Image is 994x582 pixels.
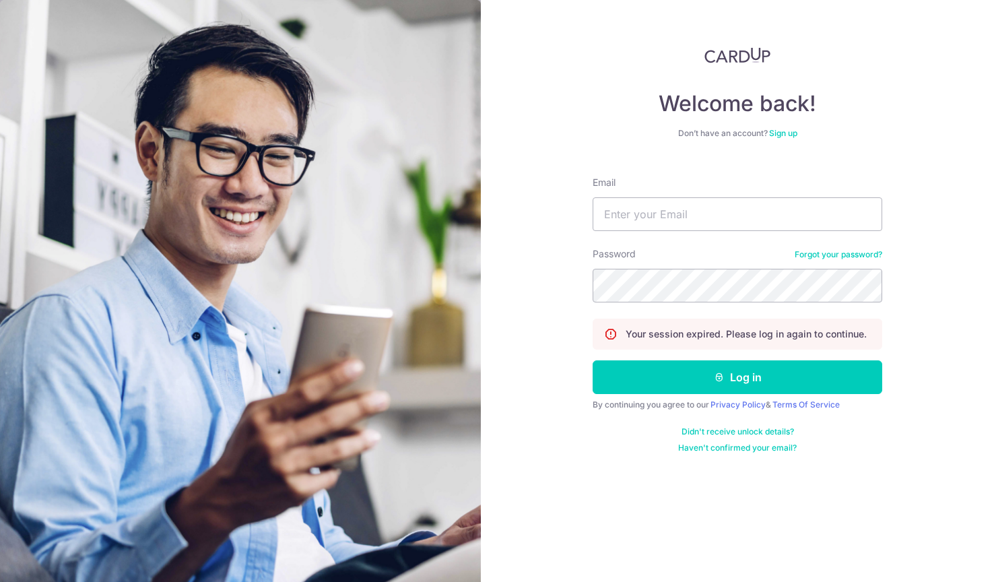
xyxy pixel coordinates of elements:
[593,128,882,139] div: Don’t have an account?
[772,399,840,410] a: Terms Of Service
[593,176,616,189] label: Email
[704,47,770,63] img: CardUp Logo
[769,128,797,138] a: Sign up
[593,197,882,231] input: Enter your Email
[593,247,636,261] label: Password
[795,249,882,260] a: Forgot your password?
[682,426,794,437] a: Didn't receive unlock details?
[593,399,882,410] div: By continuing you agree to our &
[593,90,882,117] h4: Welcome back!
[626,327,867,341] p: Your session expired. Please log in again to continue.
[593,360,882,394] button: Log in
[678,443,797,453] a: Haven't confirmed your email?
[710,399,766,410] a: Privacy Policy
